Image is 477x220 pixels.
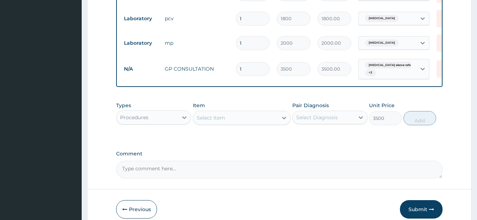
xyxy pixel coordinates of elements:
[197,114,225,121] div: Select Item
[193,102,205,109] label: Item
[365,39,399,46] span: [MEDICAL_DATA]
[365,62,421,69] span: [MEDICAL_DATA] above referen...
[120,114,148,121] div: Procedures
[116,103,131,109] label: Types
[120,37,161,50] td: Laboratory
[161,36,232,50] td: mp
[116,200,157,219] button: Previous
[369,102,395,109] label: Unit Price
[365,15,399,22] span: [MEDICAL_DATA]
[161,62,232,76] td: GP CONSULTATION
[292,102,329,109] label: Pair Diagnosis
[365,69,376,76] span: + 2
[296,114,338,121] div: Select Diagnosis
[116,151,443,157] label: Comment
[120,12,161,25] td: Laboratory
[400,200,443,219] button: Submit
[161,11,232,26] td: pcv
[120,62,161,76] td: N/A
[403,111,436,125] button: Add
